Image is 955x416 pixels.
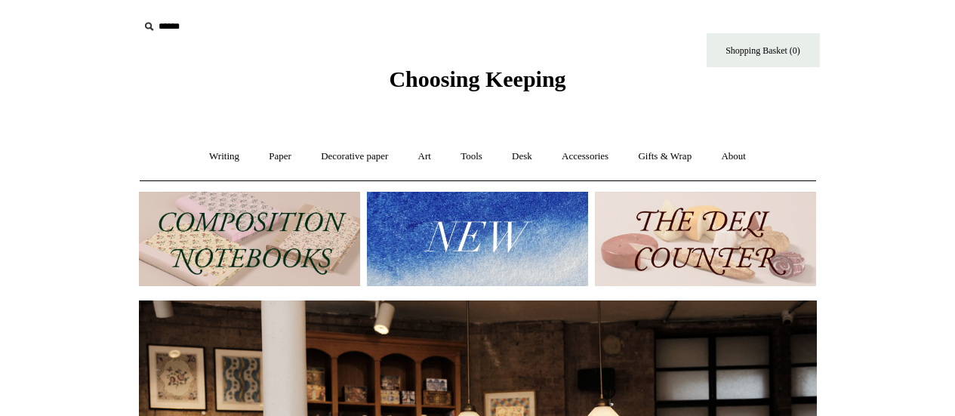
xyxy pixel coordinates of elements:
[595,192,816,286] img: The Deli Counter
[548,137,622,177] a: Accessories
[307,137,402,177] a: Decorative paper
[405,137,445,177] a: Art
[389,79,565,89] a: Choosing Keeping
[707,33,820,67] a: Shopping Basket (0)
[196,137,253,177] a: Writing
[255,137,305,177] a: Paper
[389,66,565,91] span: Choosing Keeping
[707,137,759,177] a: About
[447,137,496,177] a: Tools
[498,137,546,177] a: Desk
[624,137,705,177] a: Gifts & Wrap
[139,192,360,286] img: 202302 Composition ledgers.jpg__PID:69722ee6-fa44-49dd-a067-31375e5d54ec
[367,192,588,286] img: New.jpg__PID:f73bdf93-380a-4a35-bcfe-7823039498e1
